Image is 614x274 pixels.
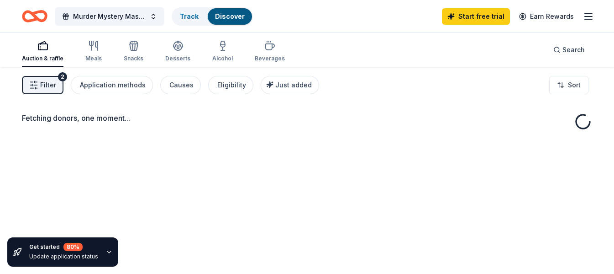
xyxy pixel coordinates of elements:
[255,55,285,62] div: Beverages
[22,113,592,124] div: Fetching donors, one moment...
[261,76,319,94] button: Just added
[160,76,201,94] button: Causes
[208,76,253,94] button: Eligibility
[73,11,146,22] span: Murder Mystery Masquerade Ball Fundraiser
[442,8,510,25] a: Start free trial
[255,37,285,67] button: Beverages
[549,76,588,94] button: Sort
[165,37,190,67] button: Desserts
[212,37,233,67] button: Alcohol
[275,81,312,89] span: Just added
[22,5,47,27] a: Home
[58,72,67,81] div: 2
[124,37,143,67] button: Snacks
[85,55,102,62] div: Meals
[55,7,164,26] button: Murder Mystery Masquerade Ball Fundraiser
[29,253,98,260] div: Update application status
[215,12,245,20] a: Discover
[165,55,190,62] div: Desserts
[22,55,63,62] div: Auction & raffle
[169,80,194,91] div: Causes
[29,243,98,251] div: Get started
[546,41,592,59] button: Search
[124,55,143,62] div: Snacks
[85,37,102,67] button: Meals
[568,80,581,91] span: Sort
[217,80,246,91] div: Eligibility
[180,12,199,20] a: Track
[22,76,63,94] button: Filter2
[22,37,63,67] button: Auction & raffle
[562,44,585,55] span: Search
[71,76,153,94] button: Application methods
[63,243,83,251] div: 80 %
[80,80,146,91] div: Application methods
[212,55,233,62] div: Alcohol
[40,80,56,91] span: Filter
[172,7,253,26] button: TrackDiscover
[514,8,579,25] a: Earn Rewards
